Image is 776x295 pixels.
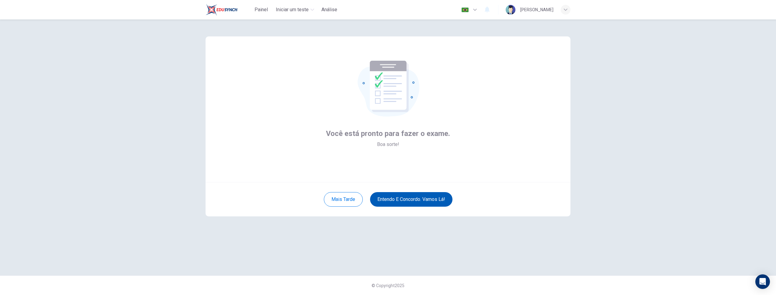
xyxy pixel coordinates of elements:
button: Painel [251,4,271,15]
span: © Copyright 2025 [372,283,404,288]
span: Boa sorte! [377,141,399,148]
img: EduSynch logo [206,4,237,16]
button: Mais tarde [324,192,363,207]
a: EduSynch logo [206,4,251,16]
button: Iniciar um teste [273,4,317,15]
img: pt [461,8,469,12]
div: [PERSON_NAME] [520,6,553,13]
button: Análise [319,4,340,15]
img: Profile picture [506,5,515,15]
button: Entendo e concordo. Vamos lá! [370,192,452,207]
span: Análise [321,6,337,13]
span: Iniciar um teste [276,6,309,13]
div: Open Intercom Messenger [755,274,770,289]
span: Painel [255,6,268,13]
span: Você está pronto para fazer o exame. [326,129,450,138]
